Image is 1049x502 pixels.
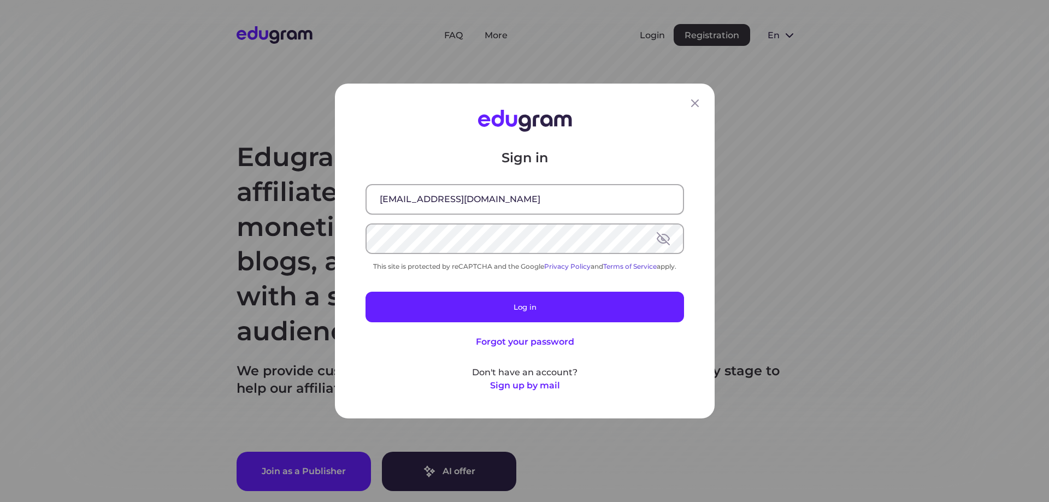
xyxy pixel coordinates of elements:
button: Forgot your password [475,335,574,349]
a: Privacy Policy [544,262,591,270]
button: Log in [366,292,684,322]
div: This site is protected by reCAPTCHA and the Google and apply. [366,262,684,270]
img: Edugram Logo [478,110,571,132]
a: Terms of Service [603,262,657,270]
p: Sign in [366,149,684,167]
button: Sign up by mail [490,379,559,392]
p: Don't have an account? [366,366,684,379]
input: Email [367,185,683,214]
